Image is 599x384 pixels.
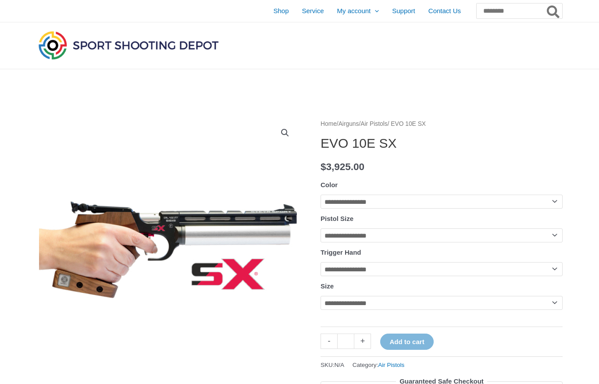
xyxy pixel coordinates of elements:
[321,118,563,130] nav: Breadcrumb
[321,161,364,172] bdi: 3,925.00
[321,121,337,127] a: Home
[321,249,361,256] label: Trigger Hand
[378,362,404,368] a: Air Pistols
[321,181,338,188] label: Color
[354,334,371,349] a: +
[277,125,293,141] a: View full-screen image gallery
[360,121,387,127] a: Air Pistols
[335,362,345,368] span: N/A
[321,334,337,349] a: -
[321,135,563,151] h1: EVO 10E SX
[337,334,354,349] input: Product quantity
[321,215,353,222] label: Pistol Size
[353,359,405,370] span: Category:
[36,118,299,381] img: EVO 10E SX
[545,4,562,18] button: Search
[321,161,326,172] span: $
[321,282,334,290] label: Size
[321,359,344,370] span: SKU:
[339,121,359,127] a: Airguns
[36,29,221,61] img: Sport Shooting Depot
[380,334,433,350] button: Add to cart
